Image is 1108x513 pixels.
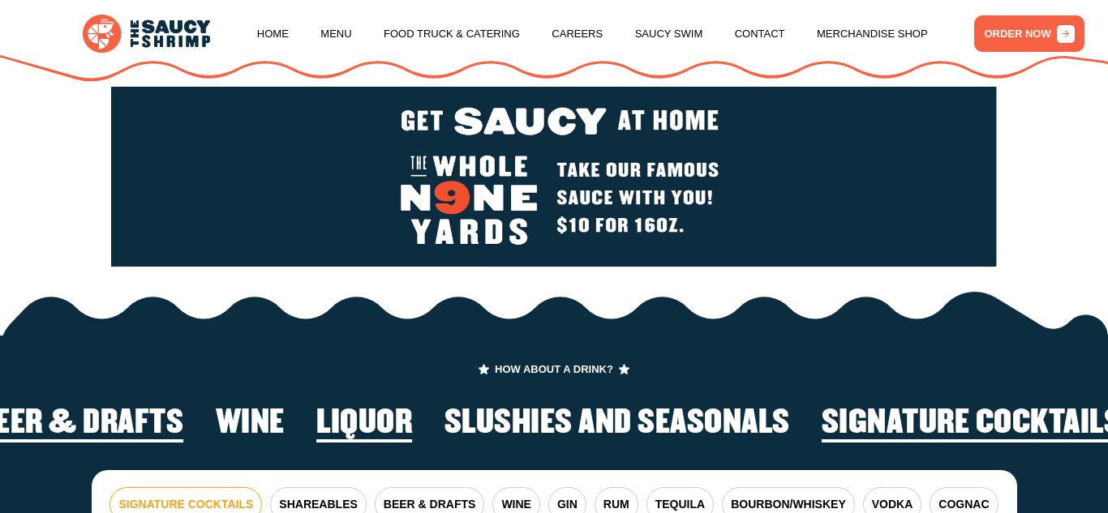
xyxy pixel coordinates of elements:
[557,496,578,513] span: GIN
[320,3,351,65] a: Menu
[444,405,790,446] li: 6 of 6
[635,3,703,65] a: Saucy Swim
[384,496,476,513] span: BEER & DRAFTS
[731,496,846,513] span: BOURBON/WHISKEY
[279,496,357,513] span: SHAREABLES
[316,405,412,446] li: 5 of 6
[444,405,790,442] h2: Slushies and Seasonals
[872,496,913,513] span: VODKA
[257,3,289,65] a: Home
[603,496,629,513] span: RUM
[655,496,705,513] span: TEQUILA
[111,87,998,267] img: logo
[316,405,412,442] h2: Liquor
[479,364,629,374] span: HOW ABOUT A DRINK?
[817,3,928,65] a: Merchandise Shop
[974,15,1085,52] a: ORDER NOW
[735,3,785,65] a: Contact
[118,496,253,513] span: SIGNATURE COCKTAILS
[552,3,603,65] a: Careers
[83,15,211,53] img: logo
[938,496,989,513] span: COGNAC
[384,3,520,65] a: Food Truck & Catering
[216,405,285,442] h2: Wine
[501,496,531,513] span: WINE
[216,405,285,446] li: 4 of 6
